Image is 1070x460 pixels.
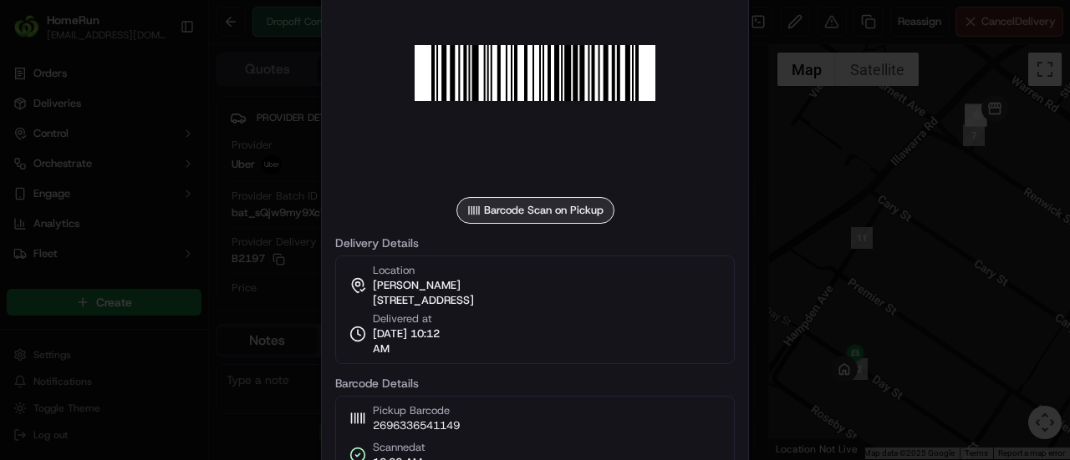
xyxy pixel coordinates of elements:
[373,326,450,356] span: [DATE] 10:12 AM
[335,377,735,389] label: Barcode Details
[373,278,461,293] span: [PERSON_NAME]
[373,293,474,308] span: [STREET_ADDRESS]
[373,263,415,278] span: Location
[456,197,614,224] div: Barcode Scan on Pickup
[373,311,450,326] span: Delivered at
[373,440,425,455] span: Scanned at
[373,418,460,433] span: 2696336541149
[335,237,735,249] label: Delivery Details
[373,403,460,418] span: Pickup Barcode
